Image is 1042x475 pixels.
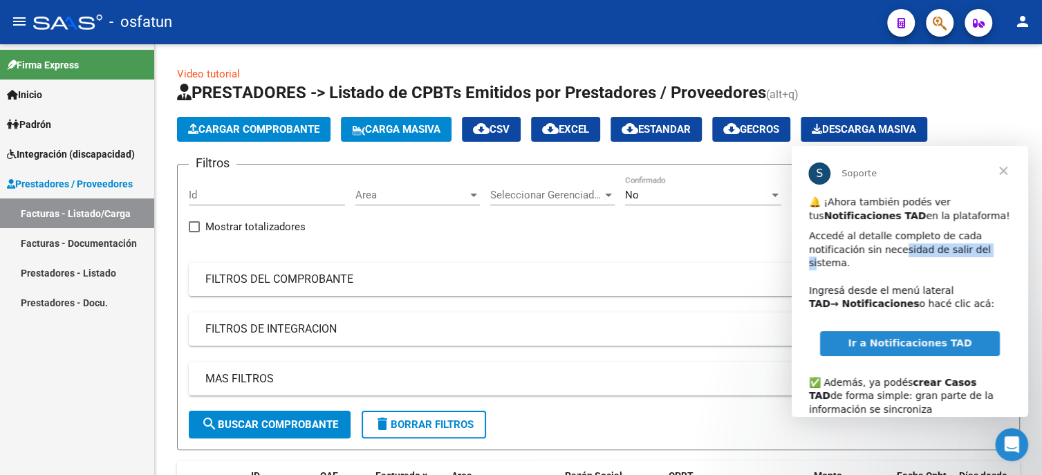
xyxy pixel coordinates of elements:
span: Buscar Comprobante [201,418,338,431]
button: Gecros [712,117,790,142]
iframe: Intercom live chat [995,428,1028,461]
mat-expansion-panel-header: MAS FILTROS [189,362,1008,395]
mat-icon: search [201,416,218,432]
mat-expansion-panel-header: FILTROS DEL COMPROBANTE [189,263,1008,296]
button: Borrar Filtros [362,411,486,438]
span: Inicio [7,87,42,102]
span: PRESTADORES -> Listado de CPBTs Emitidos por Prestadores / Proveedores [177,83,766,102]
span: Borrar Filtros [374,418,474,431]
mat-icon: person [1014,13,1031,30]
button: EXCEL [531,117,600,142]
button: Carga Masiva [341,117,452,142]
iframe: Intercom live chat mensaje [792,146,1028,417]
mat-panel-title: MAS FILTROS [205,371,975,386]
span: - osfatun [109,7,172,37]
span: CSV [473,123,510,136]
span: Estandar [622,123,691,136]
span: Carga Masiva [352,123,440,136]
app-download-masive: Descarga masiva de comprobantes (adjuntos) [801,117,927,142]
span: Area [355,189,467,201]
button: Estandar [611,117,702,142]
button: CSV [462,117,521,142]
span: Cargar Comprobante [188,123,319,136]
span: (alt+q) [766,88,799,101]
mat-icon: menu [11,13,28,30]
span: Mostrar totalizadores [205,218,306,235]
button: Descarga Masiva [801,117,927,142]
mat-panel-title: FILTROS DEL COMPROBANTE [205,272,975,287]
a: Video tutorial [177,68,240,80]
h3: Filtros [189,153,236,173]
span: EXCEL [542,123,589,136]
span: Seleccionar Gerenciador [490,189,602,201]
span: Gecros [723,123,779,136]
mat-icon: delete [374,416,391,432]
button: Buscar Comprobante [189,411,351,438]
mat-icon: cloud_download [622,120,638,137]
span: Prestadores / Proveedores [7,176,133,192]
span: No [625,189,639,201]
span: Padrón [7,117,51,132]
mat-expansion-panel-header: FILTROS DE INTEGRACION [189,313,1008,346]
button: Cargar Comprobante [177,117,331,142]
mat-icon: cloud_download [473,120,490,137]
span: Firma Express [7,57,79,73]
mat-icon: cloud_download [542,120,559,137]
span: Integración (discapacidad) [7,147,135,162]
div: ✅ Además, ya podés de forma simple: gran parte de la información se sincroniza automáticamente y ... [17,216,219,311]
mat-icon: cloud_download [723,120,740,137]
span: Descarga Masiva [812,123,916,136]
mat-panel-title: FILTROS DE INTEGRACION [205,322,975,337]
